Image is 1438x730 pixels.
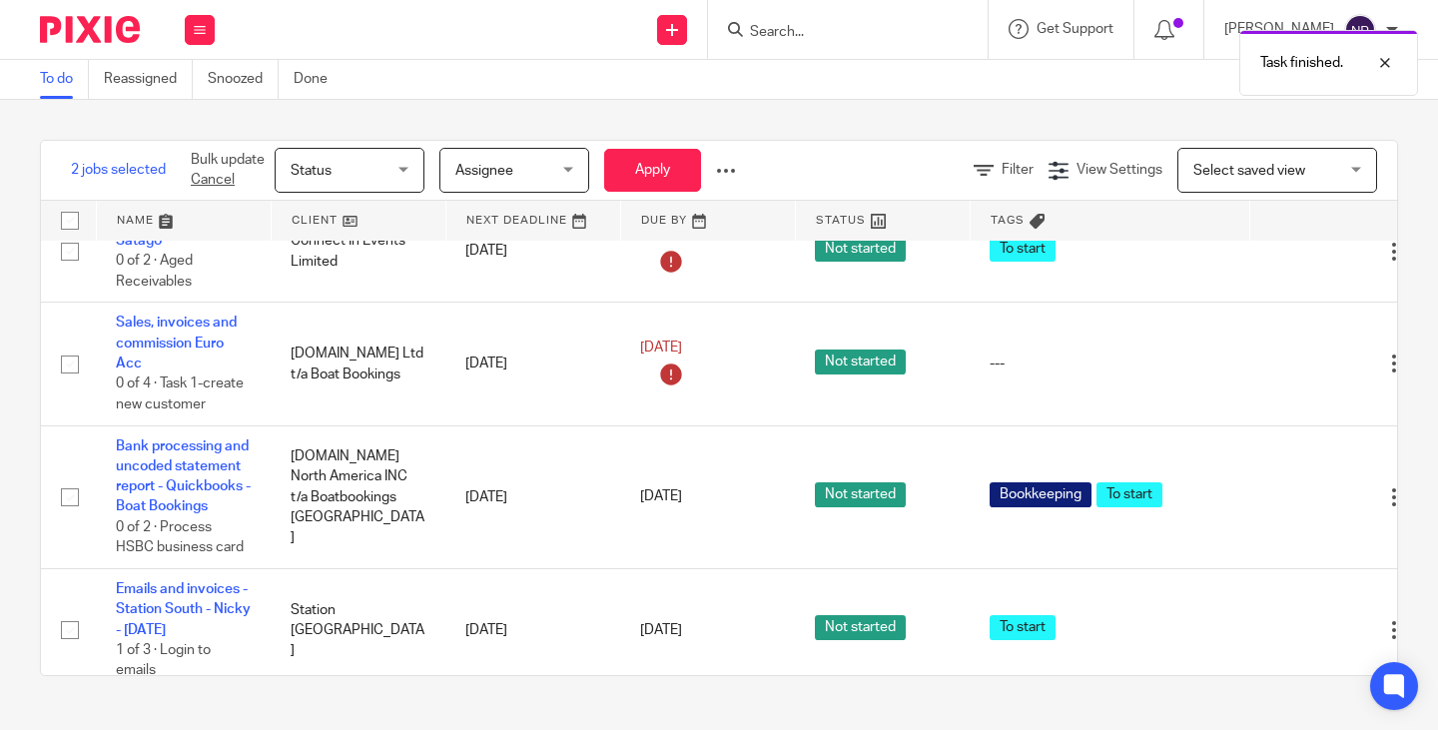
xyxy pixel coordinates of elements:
span: Assignee [455,164,513,178]
td: [DATE] [445,568,620,691]
td: [DATE] [445,425,620,568]
span: 1 of 3 · Login to emails [116,643,211,678]
a: To do [40,60,89,99]
span: [DATE] [640,623,682,637]
a: Credit Control with Satago [116,214,234,248]
p: Task finished. [1260,53,1343,73]
div: --- [990,354,1229,373]
span: 0 of 4 · Task 1-create new customer [116,377,244,412]
span: Filter [1002,163,1034,177]
span: 0 of 2 · Process HSBC business card [116,520,244,555]
p: Bulk update [191,150,265,191]
td: Connect In Events Limited [271,200,445,303]
span: Not started [815,482,906,507]
span: 2 jobs selected [71,160,166,180]
a: Bank processing and uncoded statement report - Quickbooks - Boat Bookings [116,439,251,514]
span: Tags [991,215,1025,226]
span: 0 of 2 · Aged Receivables [116,255,193,290]
td: [DOMAIN_NAME] Ltd t/a Boat Bookings [271,303,445,425]
span: To start [990,615,1056,640]
a: Cancel [191,173,235,187]
a: Sales, invoices and commission Euro Acc [116,316,237,370]
span: Not started [815,350,906,374]
td: [DOMAIN_NAME] North America INC t/a Boatbookings [GEOGRAPHIC_DATA] [271,425,445,568]
span: Not started [815,237,906,262]
span: Select saved view [1193,164,1305,178]
span: [DATE] [640,229,682,243]
a: Emails and invoices - Station South - Nicky - [DATE] [116,582,251,637]
a: Done [294,60,343,99]
img: Pixie [40,16,140,43]
span: Bookkeeping [990,482,1091,507]
span: To start [990,237,1056,262]
a: Reassigned [104,60,193,99]
td: Station [GEOGRAPHIC_DATA] [271,568,445,691]
span: Status [291,164,332,178]
td: [DATE] [445,200,620,303]
span: To start [1096,482,1162,507]
span: [DATE] [640,341,682,355]
span: Not started [815,615,906,640]
td: [DATE] [445,303,620,425]
a: Snoozed [208,60,279,99]
span: [DATE] [640,490,682,504]
img: svg%3E [1344,14,1376,46]
button: Apply [604,149,701,192]
span: View Settings [1077,163,1162,177]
